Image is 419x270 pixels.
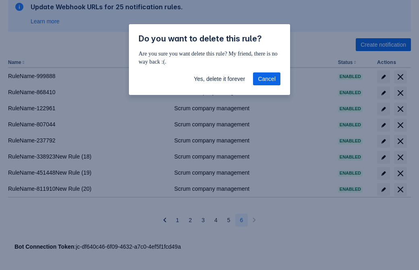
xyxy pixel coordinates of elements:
span: Cancel [258,72,276,85]
span: Yes, delete it forever [194,72,245,85]
span: Do you want to delete this rule? [139,34,262,43]
button: Yes, delete it forever [189,72,250,85]
button: Cancel [253,72,280,85]
p: Are you sure you want delete this rule? My friend, there is no way back :(. [139,50,280,66]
